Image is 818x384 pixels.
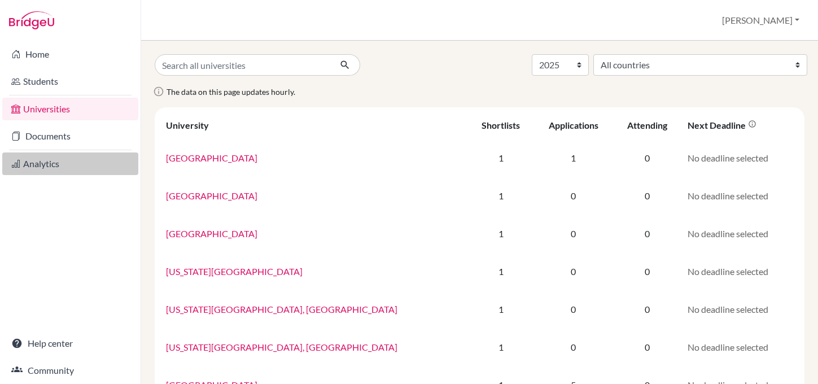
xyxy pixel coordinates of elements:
[614,328,681,366] td: 0
[627,120,667,130] div: Attending
[688,190,768,201] span: No deadline selected
[614,139,681,177] td: 0
[468,139,533,177] td: 1
[614,252,681,290] td: 0
[166,342,397,352] a: [US_STATE][GEOGRAPHIC_DATA], [GEOGRAPHIC_DATA]
[166,228,257,239] a: [GEOGRAPHIC_DATA]
[468,328,533,366] td: 1
[167,87,295,97] span: The data on this page updates hourly.
[2,125,138,147] a: Documents
[159,112,468,139] th: University
[688,342,768,352] span: No deadline selected
[2,70,138,93] a: Students
[688,120,756,130] div: Next deadline
[155,54,331,76] input: Search all universities
[2,359,138,382] a: Community
[533,290,613,328] td: 0
[166,152,257,163] a: [GEOGRAPHIC_DATA]
[533,252,613,290] td: 0
[2,332,138,355] a: Help center
[468,290,533,328] td: 1
[166,190,257,201] a: [GEOGRAPHIC_DATA]
[533,215,613,252] td: 0
[482,120,520,130] div: Shortlists
[2,43,138,66] a: Home
[688,152,768,163] span: No deadline selected
[614,177,681,215] td: 0
[533,328,613,366] td: 0
[2,152,138,175] a: Analytics
[533,177,613,215] td: 0
[688,304,768,315] span: No deadline selected
[717,10,804,31] button: [PERSON_NAME]
[614,290,681,328] td: 0
[533,139,613,177] td: 1
[549,120,598,130] div: Applications
[166,266,303,277] a: [US_STATE][GEOGRAPHIC_DATA]
[614,215,681,252] td: 0
[468,252,533,290] td: 1
[688,228,768,239] span: No deadline selected
[9,11,54,29] img: Bridge-U
[468,177,533,215] td: 1
[166,304,397,315] a: [US_STATE][GEOGRAPHIC_DATA], [GEOGRAPHIC_DATA]
[688,266,768,277] span: No deadline selected
[2,98,138,120] a: Universities
[468,215,533,252] td: 1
